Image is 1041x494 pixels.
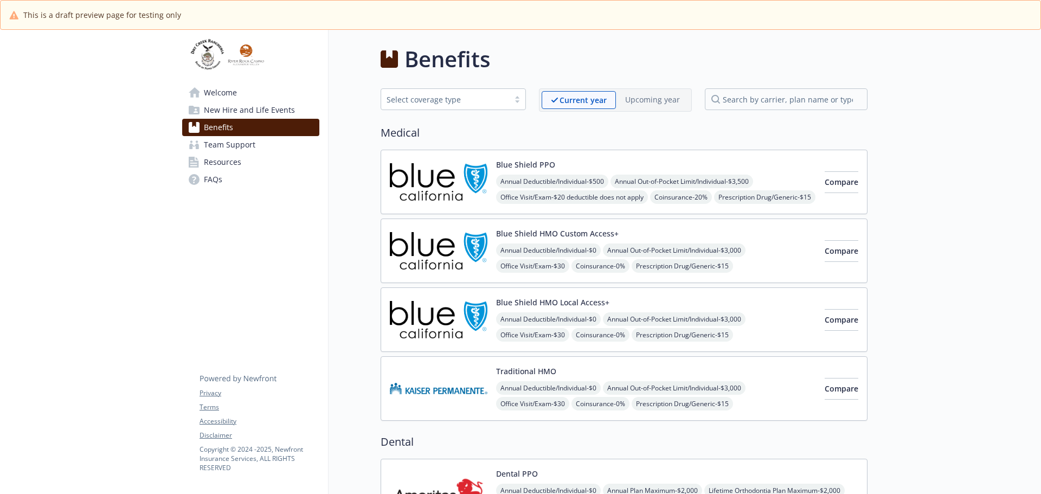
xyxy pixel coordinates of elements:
span: Welcome [204,84,237,101]
span: Coinsurance - 20% [650,190,712,204]
span: This is a draft preview page for testing only [23,9,181,21]
span: Annual Deductible/Individual - $0 [496,243,601,257]
span: Annual Out-of-Pocket Limit/Individual - $3,000 [603,381,746,395]
p: Current year [560,94,607,106]
span: Resources [204,153,241,171]
span: Office Visit/Exam - $30 [496,397,569,410]
h1: Benefits [404,43,490,75]
span: Coinsurance - 0% [571,328,629,342]
span: Compare [825,383,858,394]
img: Blue Shield of California carrier logo [390,228,487,274]
button: Blue Shield PPO [496,159,555,170]
span: New Hire and Life Events [204,101,295,119]
div: Select coverage type [387,94,504,105]
span: Annual Out-of-Pocket Limit/Individual - $3,500 [611,175,753,188]
button: Dental PPO [496,468,538,479]
h2: Dental [381,434,868,450]
span: Office Visit/Exam - $30 [496,328,569,342]
button: Compare [825,240,858,262]
span: Prescription Drug/Generic - $15 [632,259,733,273]
img: Blue Shield of California carrier logo [390,297,487,343]
a: Team Support [182,136,319,153]
span: Prescription Drug/Generic - $15 [632,328,733,342]
span: Compare [825,315,858,325]
a: FAQs [182,171,319,188]
span: Annual Deductible/Individual - $500 [496,175,608,188]
span: Compare [825,177,858,187]
button: Compare [825,171,858,193]
button: Blue Shield HMO Custom Access+ [496,228,619,239]
a: Privacy [200,388,319,398]
button: Traditional HMO [496,365,556,377]
span: Annual Deductible/Individual - $0 [496,312,601,326]
span: Annual Deductible/Individual - $0 [496,381,601,395]
span: Annual Out-of-Pocket Limit/Individual - $3,000 [603,243,746,257]
span: FAQs [204,171,222,188]
a: Benefits [182,119,319,136]
span: Prescription Drug/Generic - $15 [632,397,733,410]
span: Office Visit/Exam - $20 deductible does not apply [496,190,648,204]
p: Copyright © 2024 - 2025 , Newfront Insurance Services, ALL RIGHTS RESERVED [200,445,319,472]
p: Upcoming year [625,94,680,105]
a: Welcome [182,84,319,101]
span: Coinsurance - 0% [571,259,629,273]
span: Coinsurance - 0% [571,397,629,410]
span: Team Support [204,136,255,153]
a: Resources [182,153,319,171]
input: search by carrier, plan name or type [705,88,868,110]
img: Kaiser Permanente Insurance Company carrier logo [390,365,487,412]
span: Compare [825,246,858,256]
img: Blue Shield of California carrier logo [390,159,487,205]
span: Upcoming year [616,91,689,109]
span: Annual Out-of-Pocket Limit/Individual - $3,000 [603,312,746,326]
span: Office Visit/Exam - $30 [496,259,569,273]
a: Terms [200,402,319,412]
button: Blue Shield HMO Local Access+ [496,297,609,308]
span: Prescription Drug/Generic - $15 [714,190,815,204]
a: Disclaimer [200,431,319,440]
span: Benefits [204,119,233,136]
a: New Hire and Life Events [182,101,319,119]
button: Compare [825,309,858,331]
button: Compare [825,378,858,400]
h2: Medical [381,125,868,141]
a: Accessibility [200,416,319,426]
